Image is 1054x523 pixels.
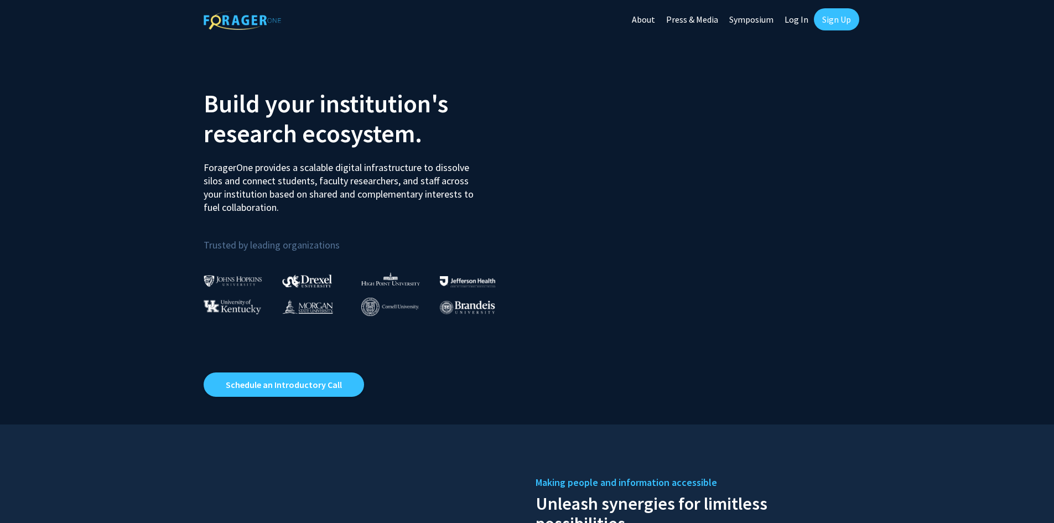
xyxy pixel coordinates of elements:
a: Opens in a new tab [204,372,364,397]
h5: Making people and information accessible [536,474,851,491]
img: Cornell University [361,298,419,316]
img: ForagerOne Logo [204,11,281,30]
img: Morgan State University [282,299,333,314]
img: Johns Hopkins University [204,275,262,287]
img: Brandeis University [440,301,495,314]
img: University of Kentucky [204,299,261,314]
p: Trusted by leading organizations [204,223,519,253]
p: ForagerOne provides a scalable digital infrastructure to dissolve silos and connect students, fac... [204,153,481,214]
img: High Point University [361,272,420,286]
img: Thomas Jefferson University [440,276,495,287]
a: Sign Up [814,8,859,30]
img: Drexel University [282,275,332,287]
h2: Build your institution's research ecosystem. [204,89,519,148]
